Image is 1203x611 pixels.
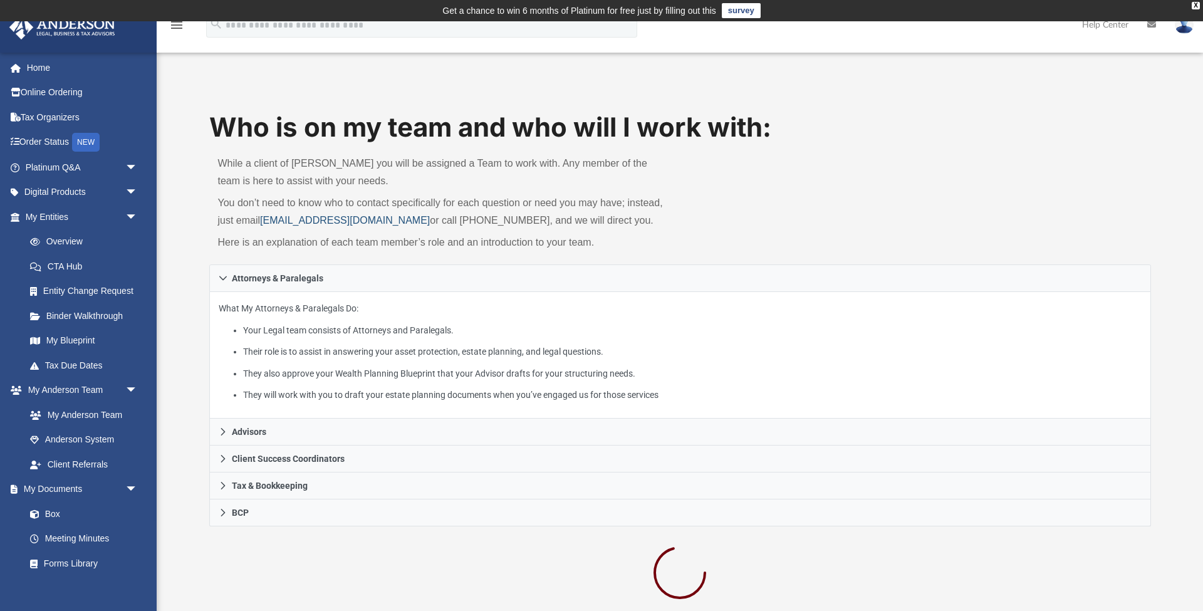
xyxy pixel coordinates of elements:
span: Client Success Coordinators [232,454,345,463]
a: My Blueprint [18,328,150,353]
li: They also approve your Wealth Planning Blueprint that your Advisor drafts for your structuring ne... [243,366,1142,382]
a: Platinum Q&Aarrow_drop_down [9,155,157,180]
div: Attorneys & Paralegals [209,292,1151,419]
a: Online Ordering [9,80,157,105]
img: User Pic [1175,16,1194,34]
a: Order StatusNEW [9,130,157,155]
a: BCP [209,499,1151,526]
a: Client Referrals [18,452,150,477]
a: Overview [18,229,157,254]
span: Tax & Bookkeeping [232,481,308,490]
i: search [209,17,223,31]
a: Digital Productsarrow_drop_down [9,180,157,205]
p: You don’t need to know who to contact specifically for each question or need you may have; instea... [218,194,672,229]
a: Attorneys & Paralegals [209,264,1151,292]
a: My Documentsarrow_drop_down [9,477,150,502]
span: arrow_drop_down [125,378,150,404]
span: arrow_drop_down [125,477,150,503]
li: They will work with you to draft your estate planning documents when you’ve engaged us for those ... [243,387,1142,403]
a: Advisors [209,419,1151,446]
a: Tax Organizers [9,105,157,130]
a: Client Success Coordinators [209,446,1151,473]
i: menu [169,18,184,33]
a: Binder Walkthrough [18,303,157,328]
a: Forms Library [18,551,144,576]
span: BCP [232,508,249,517]
a: Meeting Minutes [18,526,150,551]
span: Attorneys & Paralegals [232,274,323,283]
div: NEW [72,133,100,152]
h1: Who is on my team and who will I work with: [209,109,1151,146]
li: Your Legal team consists of Attorneys and Paralegals. [243,323,1142,338]
a: Tax & Bookkeeping [209,473,1151,499]
a: Box [18,501,144,526]
a: [EMAIL_ADDRESS][DOMAIN_NAME] [260,215,430,226]
a: My Anderson Team [18,402,144,427]
p: Here is an explanation of each team member’s role and an introduction to your team. [218,234,672,251]
a: survey [722,3,761,18]
a: My Anderson Teamarrow_drop_down [9,378,150,403]
div: Get a chance to win 6 months of Platinum for free just by filling out this [442,3,716,18]
a: Tax Due Dates [18,353,157,378]
span: arrow_drop_down [125,204,150,230]
li: Their role is to assist in answering your asset protection, estate planning, and legal questions. [243,344,1142,360]
a: Entity Change Request [18,279,157,304]
span: arrow_drop_down [125,155,150,180]
a: Home [9,55,157,80]
span: arrow_drop_down [125,180,150,206]
span: Advisors [232,427,266,436]
a: Anderson System [18,427,150,452]
a: My Entitiesarrow_drop_down [9,204,157,229]
p: What My Attorneys & Paralegals Do: [219,301,1142,403]
div: close [1192,2,1200,9]
p: While a client of [PERSON_NAME] you will be assigned a Team to work with. Any member of the team ... [218,155,672,190]
a: CTA Hub [18,254,157,279]
img: Anderson Advisors Platinum Portal [6,15,119,39]
a: menu [169,24,184,33]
